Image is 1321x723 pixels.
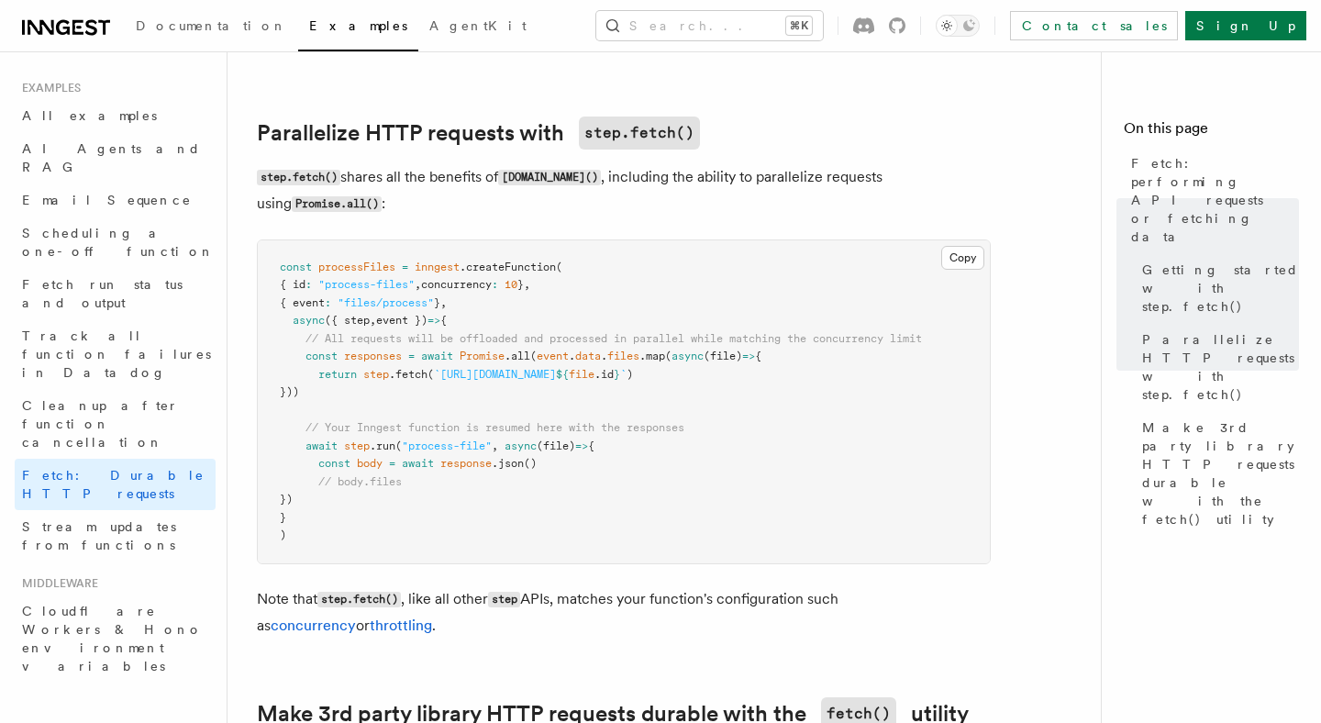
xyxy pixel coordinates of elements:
[936,15,980,37] button: Toggle dark mode
[594,368,614,381] span: .id
[280,261,312,273] span: const
[257,170,340,185] code: step.fetch()
[575,350,601,362] span: data
[325,314,370,327] span: ({ step
[22,519,176,552] span: Stream updates from functions
[639,350,665,362] span: .map
[672,350,704,362] span: async
[601,350,607,362] span: .
[376,314,427,327] span: event })
[305,278,312,291] span: :
[280,278,305,291] span: { id
[1124,117,1299,147] h4: On this page
[537,439,575,452] span: (file)
[408,350,415,362] span: =
[22,604,203,673] span: Cloudflare Workers & Hono environment variables
[434,368,556,381] span: `[URL][DOMAIN_NAME]
[1135,411,1299,536] a: Make 3rd party library HTTP requests durable with the fetch() utility
[363,368,389,381] span: step
[318,368,357,381] span: return
[415,278,421,291] span: ,
[15,389,216,459] a: Cleanup after function cancellation
[505,439,537,452] span: async
[370,314,376,327] span: ,
[298,6,418,51] a: Examples
[1185,11,1306,40] a: Sign Up
[742,350,755,362] span: =>
[318,261,395,273] span: processFiles
[395,439,402,452] span: (
[136,18,287,33] span: Documentation
[427,314,440,327] span: =>
[305,332,922,345] span: // All requests will be offloaded and processed in parallel while matching the concurrency limit
[596,11,823,40] button: Search...⌘K
[488,592,520,607] code: step
[280,493,293,506] span: })
[402,439,492,452] span: "process-file"
[280,511,286,524] span: }
[389,368,427,381] span: .fetch
[402,261,408,273] span: =
[15,184,216,217] a: Email Sequence
[292,196,382,212] code: Promise.all()
[15,459,216,510] a: Fetch: Durable HTTP requests
[440,296,447,309] span: ,
[344,350,402,362] span: responses
[15,595,216,683] a: Cloudflare Workers & Hono environment variables
[505,350,530,362] span: .all
[280,385,299,398] span: }))
[537,350,569,362] span: event
[429,18,527,33] span: AgentKit
[440,457,492,470] span: response
[607,350,639,362] span: files
[1142,261,1299,316] span: Getting started with step.fetch()
[370,617,432,634] a: throttling
[305,439,338,452] span: await
[22,328,211,380] span: Track all function failures in Datadog
[325,296,331,309] span: :
[15,319,216,389] a: Track all function failures in Datadog
[1135,253,1299,323] a: Getting started with step.fetch()
[588,439,594,452] span: {
[498,170,601,185] code: [DOMAIN_NAME]()
[556,368,569,381] span: ${
[357,457,383,470] span: body
[415,261,460,273] span: inngest
[22,226,215,259] span: Scheduling a one-off function
[257,586,991,639] p: Note that , like all other APIs, matches your function's configuration such as or .
[569,368,594,381] span: file
[421,350,453,362] span: await
[305,350,338,362] span: const
[614,368,620,381] span: }
[1131,154,1299,246] span: Fetch: performing API requests or fetching data
[755,350,761,362] span: {
[1010,11,1178,40] a: Contact sales
[569,350,575,362] span: .
[318,457,350,470] span: const
[517,278,524,291] span: }
[1124,147,1299,253] a: Fetch: performing API requests or fetching data
[492,457,524,470] span: .json
[440,314,447,327] span: {
[15,132,216,184] a: AI Agents and RAG
[22,277,183,310] span: Fetch run status and output
[421,278,492,291] span: concurrency
[338,296,434,309] span: "files/process"
[318,475,402,488] span: // body.files
[620,368,627,381] span: `
[1135,323,1299,411] a: Parallelize HTTP requests with step.fetch()
[402,457,434,470] span: await
[15,99,216,132] a: All examples
[280,528,286,541] span: )
[22,398,179,450] span: Cleanup after function cancellation
[22,193,192,207] span: Email Sequence
[257,117,700,150] a: Parallelize HTTP requests withstep.fetch()
[434,296,440,309] span: }
[15,217,216,268] a: Scheduling a one-off function
[125,6,298,50] a: Documentation
[524,457,537,470] span: ()
[530,350,537,362] span: (
[15,576,98,591] span: Middleware
[704,350,742,362] span: (file)
[15,510,216,562] a: Stream updates from functions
